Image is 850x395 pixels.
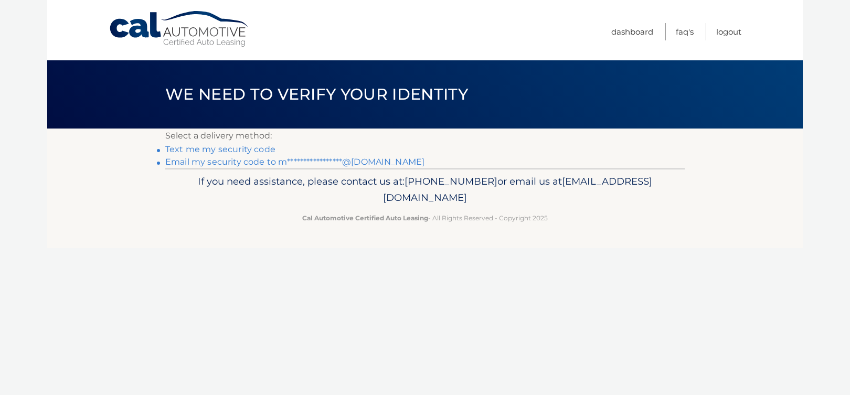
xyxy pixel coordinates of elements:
span: We need to verify your identity [165,84,468,104]
span: [PHONE_NUMBER] [405,175,497,187]
a: Cal Automotive [109,10,250,48]
p: If you need assistance, please contact us at: or email us at [172,173,678,207]
a: FAQ's [676,23,694,40]
strong: Cal Automotive Certified Auto Leasing [302,214,428,222]
p: Select a delivery method: [165,129,685,143]
a: Dashboard [611,23,653,40]
a: Logout [716,23,741,40]
p: - All Rights Reserved - Copyright 2025 [172,212,678,223]
a: Text me my security code [165,144,275,154]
